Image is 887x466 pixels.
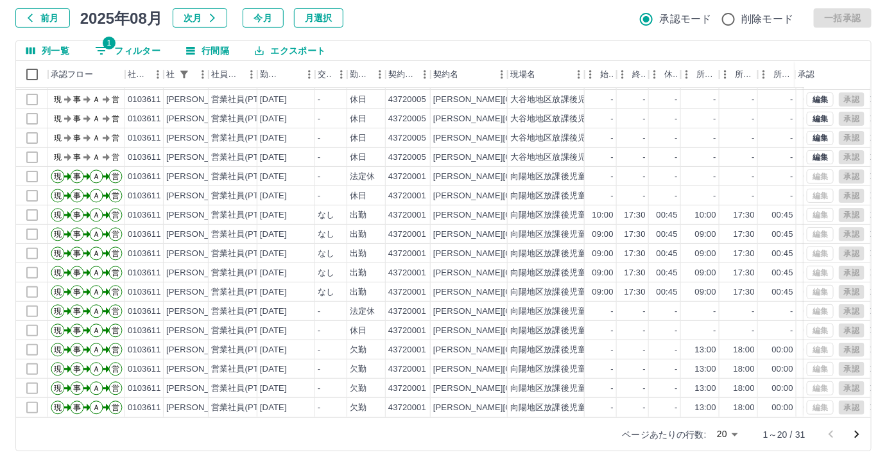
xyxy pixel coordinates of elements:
[92,268,100,277] text: Ａ
[318,286,334,298] div: なし
[92,288,100,297] text: Ａ
[54,172,62,181] text: 現
[624,248,646,260] div: 17:30
[510,229,671,241] div: 向陽地区放課後児童クラブ（第一・第三）
[350,132,366,144] div: 休日
[73,288,81,297] text: 事
[388,61,415,88] div: 契約コード
[657,267,678,279] div: 00:45
[54,153,62,162] text: 現
[433,61,458,88] div: 契約名
[350,325,366,337] div: 休日
[350,306,375,318] div: 法定休
[92,153,100,162] text: Ａ
[617,61,649,88] div: 終業
[350,248,366,260] div: 出勤
[675,306,678,318] div: -
[85,41,171,60] button: フィルター表示
[569,65,589,84] button: メニュー
[54,134,62,142] text: 現
[695,267,716,279] div: 09:00
[772,229,793,241] div: 00:45
[92,230,100,239] text: Ａ
[318,267,334,279] div: なし
[166,190,236,202] div: [PERSON_NAME]
[510,61,535,88] div: 現場名
[166,151,236,164] div: [PERSON_NAME]
[260,190,287,202] div: [DATE]
[166,113,236,125] div: [PERSON_NAME]
[193,65,212,84] button: メニュー
[260,94,287,106] div: [DATE]
[791,94,793,106] div: -
[433,171,592,183] div: [PERSON_NAME][GEOGRAPHIC_DATA]
[585,61,617,88] div: 始業
[510,306,671,318] div: 向陽地区放課後児童クラブ（第一・第三）
[752,171,755,183] div: -
[772,286,793,298] div: 00:45
[492,65,512,84] button: メニュー
[176,41,239,60] button: 行間隔
[350,113,366,125] div: 休日
[166,209,236,221] div: [PERSON_NAME]
[388,229,426,241] div: 43720001
[54,211,62,220] text: 現
[166,267,236,279] div: [PERSON_NAME]
[92,191,100,200] text: Ａ
[211,61,242,88] div: 社員区分
[211,325,279,337] div: 営業社員(PT契約)
[260,151,287,164] div: [DATE]
[318,94,320,106] div: -
[758,61,797,88] div: 所定休憩
[166,286,236,298] div: [PERSON_NAME]
[791,151,793,164] div: -
[112,211,119,220] text: 営
[260,306,287,318] div: [DATE]
[211,190,279,202] div: 営業社員(PT契約)
[92,249,100,258] text: Ａ
[54,307,62,316] text: 現
[73,191,81,200] text: 事
[166,306,236,318] div: [PERSON_NAME]
[128,306,161,318] div: 0103611
[657,248,678,260] div: 00:45
[112,172,119,181] text: 営
[844,422,870,447] button: 次のページへ
[350,286,366,298] div: 出勤
[510,286,671,298] div: 向陽地区放課後児童クラブ（第一・第三）
[347,61,386,88] div: 勤務区分
[166,229,236,241] div: [PERSON_NAME]
[791,132,793,144] div: -
[92,134,100,142] text: Ａ
[80,8,162,28] h5: 2025年08月
[260,113,287,125] div: [DATE]
[592,229,614,241] div: 09:00
[260,132,287,144] div: [DATE]
[752,132,755,144] div: -
[510,190,671,202] div: 向陽地区放課後児童クラブ（第一・第三）
[173,8,227,28] button: 次月
[675,94,678,106] div: -
[148,65,168,84] button: メニュー
[112,114,119,123] text: 営
[734,248,755,260] div: 17:30
[128,171,161,183] div: 0103611
[166,325,236,337] div: [PERSON_NAME]
[611,151,614,164] div: -
[112,230,119,239] text: 営
[54,191,62,200] text: 現
[433,325,592,337] div: [PERSON_NAME][GEOGRAPHIC_DATA]
[282,65,300,83] button: ソート
[611,94,614,106] div: -
[315,61,347,88] div: 交通費
[318,151,320,164] div: -
[73,153,81,162] text: 事
[386,61,431,88] div: 契約コード
[388,306,426,318] div: 43720001
[388,286,426,298] div: 43720001
[260,286,287,298] div: [DATE]
[695,209,716,221] div: 10:00
[211,267,279,279] div: 営業社員(PT契約)
[433,229,592,241] div: [PERSON_NAME][GEOGRAPHIC_DATA]
[791,113,793,125] div: -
